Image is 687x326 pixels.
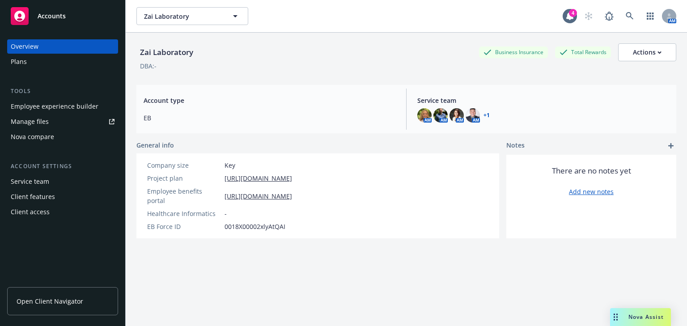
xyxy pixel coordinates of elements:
[144,113,395,123] span: EB
[641,7,659,25] a: Switch app
[7,205,118,219] a: Client access
[450,108,464,123] img: photo
[506,140,525,151] span: Notes
[147,222,221,231] div: EB Force ID
[7,4,118,29] a: Accounts
[569,187,614,196] a: Add new notes
[144,96,395,105] span: Account type
[147,186,221,205] div: Employee benefits portal
[600,7,618,25] a: Report a Bug
[225,222,285,231] span: 0018X00002xlyAtQAI
[610,308,671,326] button: Nova Assist
[225,174,292,183] a: [URL][DOMAIN_NAME]
[633,44,662,61] div: Actions
[7,87,118,96] div: Tools
[580,7,598,25] a: Start snowing
[136,7,248,25] button: Zai Laboratory
[225,161,235,170] span: Key
[38,13,66,20] span: Accounts
[7,55,118,69] a: Plans
[569,9,577,17] div: 4
[417,96,669,105] span: Service team
[225,209,227,218] span: -
[7,114,118,129] a: Manage files
[555,47,611,58] div: Total Rewards
[7,130,118,144] a: Nova compare
[11,190,55,204] div: Client features
[433,108,448,123] img: photo
[17,296,83,306] span: Open Client Navigator
[552,165,631,176] span: There are no notes yet
[225,191,292,201] a: [URL][DOMAIN_NAME]
[11,130,54,144] div: Nova compare
[7,162,118,171] div: Account settings
[483,113,490,118] a: +1
[618,43,676,61] button: Actions
[11,39,38,54] div: Overview
[147,161,221,170] div: Company size
[144,12,221,21] span: Zai Laboratory
[147,174,221,183] div: Project plan
[466,108,480,123] img: photo
[621,7,639,25] a: Search
[147,209,221,218] div: Healthcare Informatics
[11,99,98,114] div: Employee experience builder
[11,55,27,69] div: Plans
[628,313,664,321] span: Nova Assist
[7,39,118,54] a: Overview
[11,114,49,129] div: Manage files
[479,47,548,58] div: Business Insurance
[11,205,50,219] div: Client access
[136,47,197,58] div: Zai Laboratory
[11,174,49,189] div: Service team
[136,140,174,150] span: General info
[7,190,118,204] a: Client features
[7,174,118,189] a: Service team
[666,140,676,151] a: add
[417,108,432,123] img: photo
[140,61,157,71] div: DBA: -
[610,308,621,326] div: Drag to move
[7,99,118,114] a: Employee experience builder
